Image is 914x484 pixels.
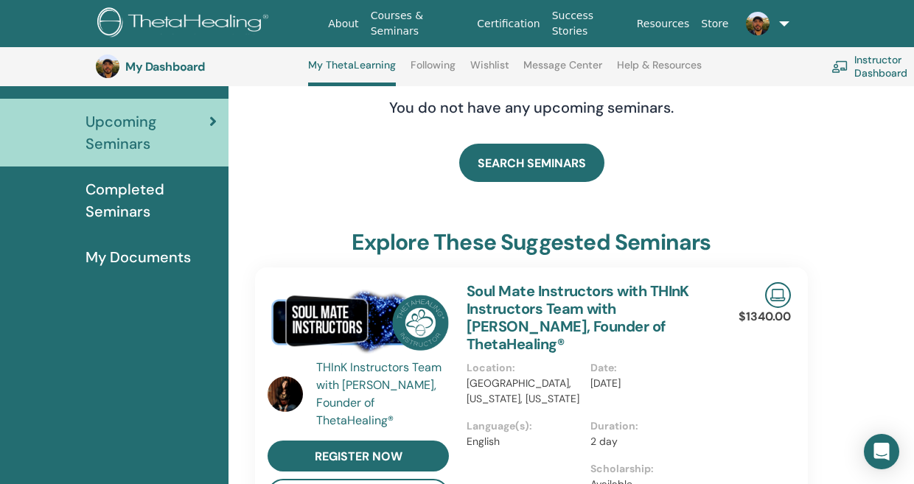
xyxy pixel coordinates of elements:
a: My ThetaLearning [308,59,396,86]
a: THInK Instructors Team with [PERSON_NAME], Founder of ThetaHealing® [316,359,453,429]
a: Following [411,59,456,83]
p: Language(s) : [467,418,582,434]
p: $1340.00 [739,308,791,326]
a: Help & Resources [617,59,702,83]
img: Soul Mate Instructors [268,282,449,363]
a: register now [268,441,449,471]
img: default.jpg [96,55,119,78]
a: Wishlist [470,59,509,83]
a: Certification [471,10,545,38]
span: register now [315,449,402,464]
span: My Documents [86,246,191,268]
p: 2 day [590,434,705,449]
img: default.jpg [746,12,770,35]
p: Date : [590,360,705,376]
p: Duration : [590,418,705,434]
span: SEARCH SEMINARS [478,155,586,171]
a: Success Stories [546,2,631,45]
img: default.jpg [268,376,303,412]
span: Completed Seminars [86,178,217,222]
a: Resources [631,10,696,38]
span: Upcoming Seminars [86,111,209,155]
a: Courses & Seminars [365,2,472,45]
img: chalkboard-teacher.svg [831,60,848,73]
p: [DATE] [590,376,705,391]
img: logo.png [97,7,273,41]
p: English [467,434,582,449]
h4: You do not have any upcoming seminars. [299,99,764,116]
img: Live Online Seminar [765,282,791,308]
p: Location : [467,360,582,376]
p: Scholarship : [590,461,705,477]
h3: explore these suggested seminars [352,229,711,256]
p: [GEOGRAPHIC_DATA], [US_STATE], [US_STATE] [467,376,582,407]
h3: My Dashboard [125,60,273,74]
a: Store [695,10,734,38]
a: About [322,10,364,38]
a: Soul Mate Instructors with THInK Instructors Team with [PERSON_NAME], Founder of ThetaHealing® [467,281,689,354]
a: SEARCH SEMINARS [459,144,604,182]
a: Message Center [523,59,602,83]
div: Open Intercom Messenger [864,434,899,469]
